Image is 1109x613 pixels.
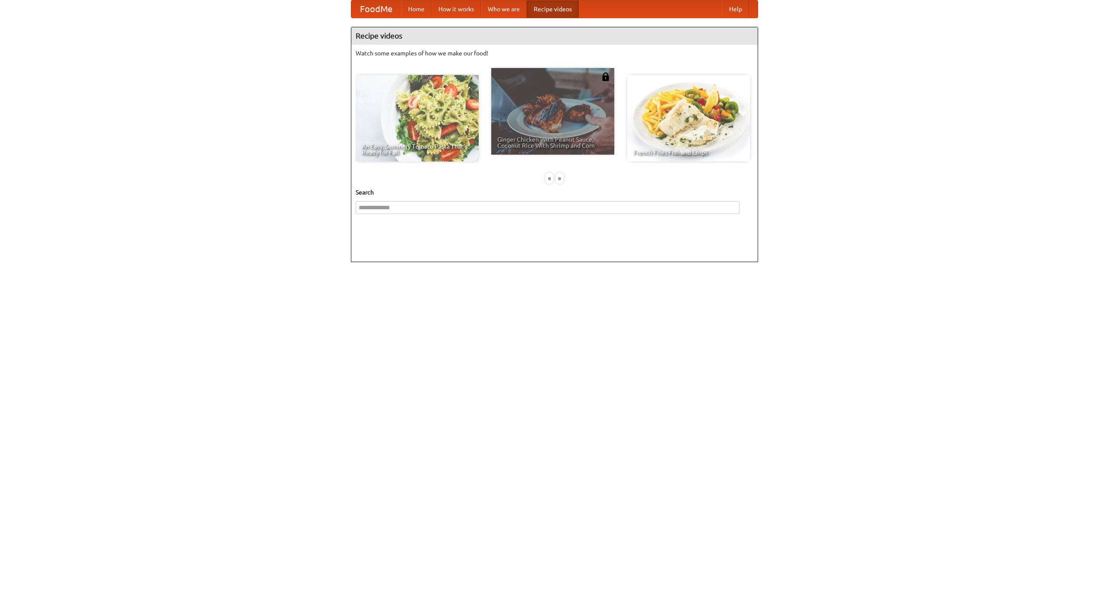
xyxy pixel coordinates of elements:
[627,75,750,162] a: French Fries Fish and Chips
[356,49,753,58] p: Watch some examples of how we make our food!
[633,149,744,156] span: French Fries Fish and Chips
[356,75,479,162] a: An Easy, Summery Tomato Pasta That's Ready for Fall
[351,27,758,45] h4: Recipe videos
[556,173,564,184] div: »
[527,0,579,18] a: Recipe videos
[481,0,527,18] a: Who we are
[431,0,481,18] a: How it works
[351,0,401,18] a: FoodMe
[722,0,749,18] a: Help
[545,173,553,184] div: «
[356,188,753,197] h5: Search
[601,72,610,81] img: 483408.png
[401,0,431,18] a: Home
[362,143,473,156] span: An Easy, Summery Tomato Pasta That's Ready for Fall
